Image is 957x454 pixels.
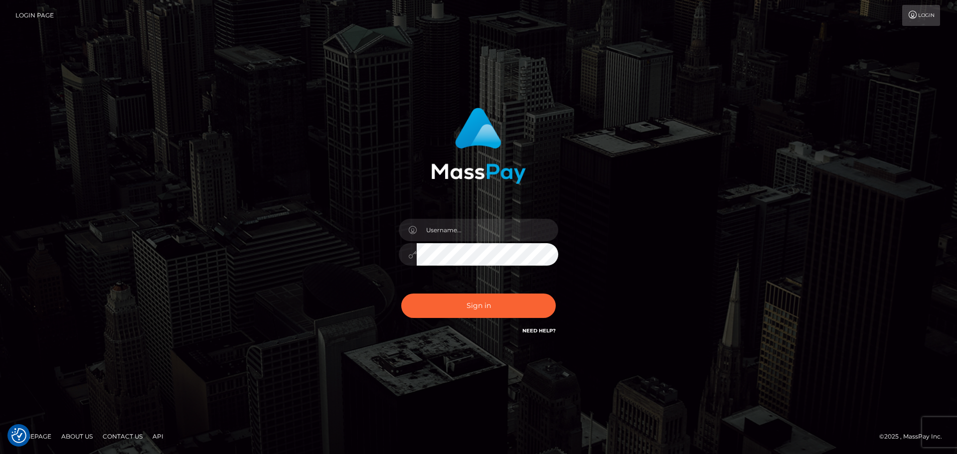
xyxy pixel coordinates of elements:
[57,429,97,444] a: About Us
[417,219,558,241] input: Username...
[401,294,556,318] button: Sign in
[879,431,950,442] div: © 2025 , MassPay Inc.
[15,5,54,26] a: Login Page
[149,429,167,444] a: API
[522,327,556,334] a: Need Help?
[11,428,26,443] button: Consent Preferences
[902,5,940,26] a: Login
[11,428,26,443] img: Revisit consent button
[11,429,55,444] a: Homepage
[431,108,526,184] img: MassPay Login
[99,429,147,444] a: Contact Us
